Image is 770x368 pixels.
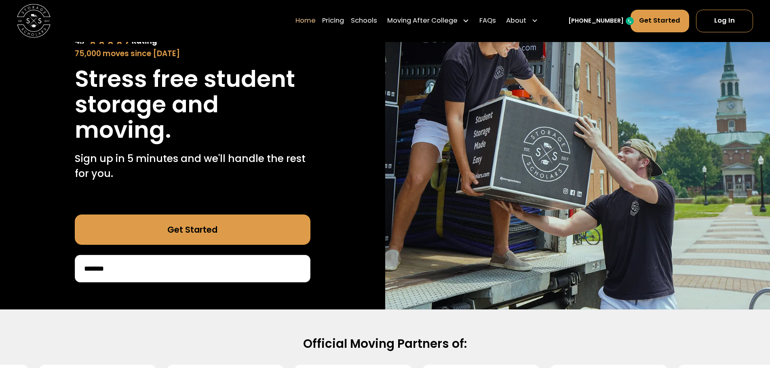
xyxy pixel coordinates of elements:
a: Home [295,9,316,33]
h1: Stress free student storage and moving. [75,66,310,143]
img: Storage Scholars main logo [17,4,51,38]
h2: Official Moving Partners of: [116,336,654,351]
a: Log In [696,10,753,32]
a: Pricing [322,9,344,33]
a: Schools [351,9,377,33]
div: Moving After College [387,16,458,26]
div: About [506,16,526,26]
div: 75,000 moves since [DATE] [75,48,310,59]
a: Get Started [75,214,310,245]
a: FAQs [479,9,496,33]
div: About [503,9,542,33]
p: Sign up in 5 minutes and we'll handle the rest for you. [75,151,310,181]
a: Get Started [631,10,690,32]
a: home [17,4,51,38]
div: Moving After College [384,9,473,33]
a: [PHONE_NUMBER] [568,17,624,25]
